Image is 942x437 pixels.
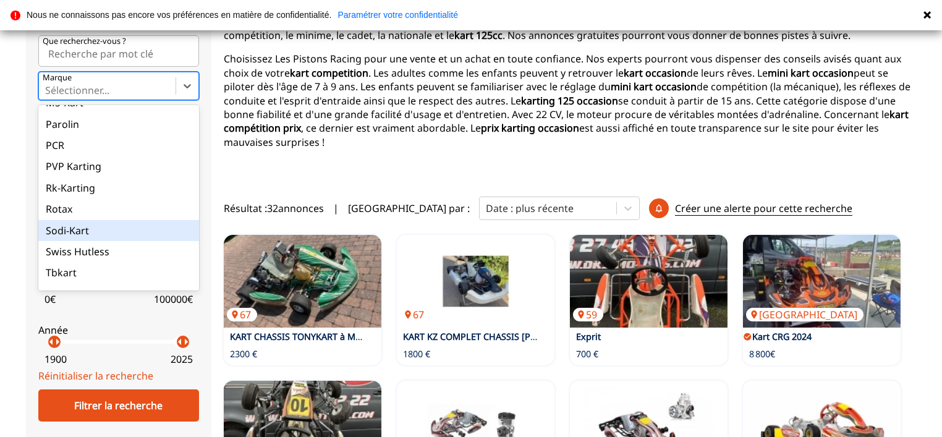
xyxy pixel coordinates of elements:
a: Kart CRG 2024 [752,331,812,342]
a: Réinitialiser la recherche [38,369,153,383]
p: 700 € [576,348,598,360]
p: 67 [227,308,257,321]
a: Paramétrer votre confidentialité [337,11,458,19]
a: KART KZ COMPLET CHASSIS [PERSON_NAME] + MOTEUR PAVESI [403,331,669,342]
p: Créer une alerte pour cette recherche [675,202,852,216]
div: Tbkart [38,262,199,283]
p: 1900 [45,352,67,366]
div: Tecno Kart Racing [38,284,199,305]
div: Parolin [38,114,199,135]
p: 100000 € [154,292,193,306]
p: 59 [573,308,603,321]
p: Année [38,323,199,337]
input: MarqueSélectionner...KosmicM-TecMach-1[PERSON_NAME]MaranelloMicromaxMS-KartParolinPCRPVP KartingR... [45,85,48,96]
p: Choisissez Les Pistons Racing pour une vente et un achat en toute confiance. Nos experts pourront... [224,52,916,149]
strong: kart occasion [624,66,687,80]
strong: prix karting occasion [481,121,579,135]
p: [GEOGRAPHIC_DATA] [746,308,863,321]
a: Kart CRG 2024[GEOGRAPHIC_DATA] [743,235,901,328]
p: arrow_right [179,334,193,349]
p: arrow_left [172,334,187,349]
a: Exprit [576,331,601,342]
img: Kart CRG 2024 [743,235,901,328]
span: | [333,202,339,215]
strong: mini kart occasion [611,80,697,93]
p: 0 € [45,292,56,306]
p: 8 800€ [749,348,775,360]
p: [GEOGRAPHIC_DATA] par : [348,202,470,215]
strong: kart compétition prix [224,108,909,135]
p: arrow_left [44,334,59,349]
div: Swiss Hutless [38,241,199,262]
strong: kart competition [290,66,368,80]
div: Rk-Karting [38,177,199,198]
p: arrow_right [50,334,65,349]
div: Filtrer la recherche [38,389,199,422]
img: KART CHASSIS TONYKART à MOTEUR IAME X30 [224,235,381,328]
p: 2025 [171,352,193,366]
a: KART KZ COMPLET CHASSIS HAASE + MOTEUR PAVESI67 [397,235,554,328]
div: Sodi-Kart [38,220,199,241]
p: Marque [43,72,72,83]
img: Exprit [570,235,728,328]
strong: karting 125 occasion [521,94,618,108]
p: 1800 € [403,348,430,360]
div: PCR [38,135,199,156]
a: KART CHASSIS TONYKART à MOTEUR IAME X30 [230,331,426,342]
a: Exprit59 [570,235,728,328]
img: KART KZ COMPLET CHASSIS HAASE + MOTEUR PAVESI [397,235,554,328]
input: Que recherchez-vous ? [38,35,199,66]
div: PVP Karting [38,156,199,177]
span: Résultat : 32 annonces [224,202,324,215]
p: Que recherchez-vous ? [43,36,126,47]
p: Nous ne connaissons pas encore vos préférences en matière de confidentialité. [27,11,331,19]
strong: kart 125cc [454,28,503,42]
a: KART CHASSIS TONYKART à MOTEUR IAME X3067 [224,235,381,328]
p: 2300 € [230,348,257,360]
p: 67 [400,308,430,321]
div: Rotax [38,198,199,219]
strong: mini kart occasion [768,66,854,80]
